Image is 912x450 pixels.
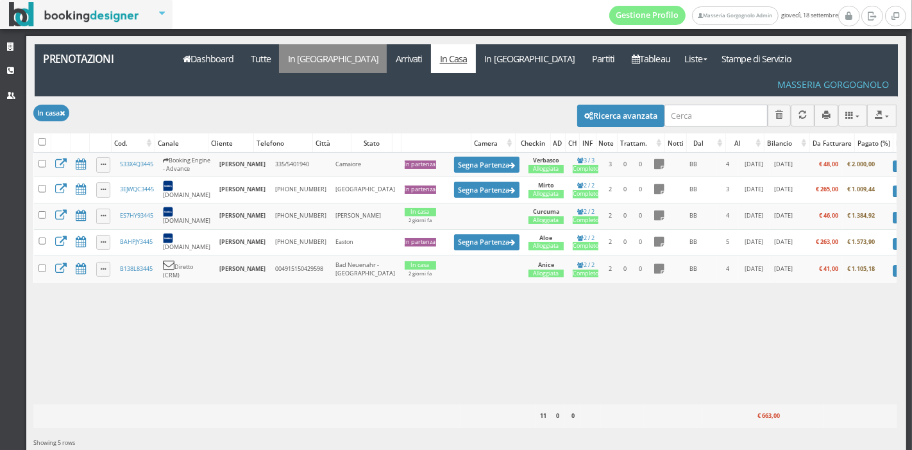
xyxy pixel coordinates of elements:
td: 335/5401940 [271,153,331,177]
a: Liste [679,44,713,73]
img: BookingDesigner.com [9,2,139,27]
div: Camera [471,134,515,152]
h4: Masseria Gorgognolo [777,79,889,90]
b: € 265,00 [816,185,838,193]
div: In casa [405,208,436,216]
b: [PERSON_NAME] [219,238,266,246]
td: 0 [618,153,632,177]
td: 0 [618,229,632,255]
a: Arrivati [387,44,431,73]
div: Cod. [112,134,154,152]
a: In [GEOGRAPHIC_DATA] [476,44,584,73]
b: € 2.000,00 [848,160,875,168]
b: € 1.384,92 [848,211,875,220]
td: Diretto (CRM) [158,255,215,283]
td: 2 [604,255,618,283]
a: Prenotazioni [35,44,167,73]
a: In [GEOGRAPHIC_DATA] [279,44,387,73]
div: € 663,00 [739,408,783,425]
a: ES7HY93445 [120,211,153,220]
div: In casa [405,261,436,270]
a: S33X4Q3445 [120,160,153,168]
td: 0 [632,255,648,283]
td: 0 [618,177,632,203]
td: BB [670,229,717,255]
span: Showing 5 rows [33,438,75,447]
td: 0 [632,153,648,177]
td: BB [670,177,717,203]
a: 2 / 2Completo [573,261,598,278]
td: 3 [717,177,739,203]
a: Stampe di Servizio [713,44,800,73]
a: Gestione Profilo [609,6,686,25]
div: Note [596,134,617,152]
div: Al [726,134,764,152]
a: Tableau [623,44,679,73]
button: Segna Partenza [454,234,519,250]
button: Segna Partenza [454,182,519,198]
td: [DATE] [770,203,797,229]
td: 4 [717,255,739,283]
img: 7STAjs-WNfZHmYllyLag4gdhmHm8JrbmzVrznejwAeLEbpu0yDt-GlJaDipzXAZBN18=w300 [163,180,173,191]
a: 3 / 3Completo [573,156,598,173]
td: 0 [632,177,648,203]
span: giovedì, 18 settembre [609,6,838,25]
div: Checkin [516,134,550,152]
td: 2 [604,203,618,229]
div: Alloggiata [528,270,564,278]
div: Bilancio [764,134,809,152]
td: 0 [618,203,632,229]
td: [DATE] [739,203,770,229]
button: In casa [33,105,69,121]
td: 004915150429598 [271,255,331,283]
small: 2 giorni fa [409,217,432,223]
div: In partenza [405,238,436,247]
td: [DOMAIN_NAME] [158,177,215,203]
a: 2 / 2Completo [573,207,598,225]
div: Pagato (%) [855,134,893,152]
td: 3 [604,153,618,177]
div: Da Fatturare [810,134,854,152]
div: Alloggiata [528,165,564,173]
a: BAHPJY3445 [120,238,153,246]
b: 11 [540,411,546,420]
a: Masseria Gorgognolo Admin [692,6,778,25]
div: Alloggiata [528,190,564,198]
td: Booking Engine - Advance [158,153,215,177]
td: [DATE] [739,229,770,255]
a: In Casa [431,44,476,73]
td: [DATE] [739,177,770,203]
b: Verbasco [533,156,559,164]
a: 3EJWQC3445 [120,185,154,193]
td: BB [670,153,717,177]
b: Curcuma [533,207,559,216]
div: Notti [665,134,686,152]
a: B138L83445 [120,264,153,273]
b: € 46,00 [819,211,838,220]
b: [PERSON_NAME] [219,185,266,193]
td: Bad Neuenahr - [GEOGRAPHIC_DATA] [331,255,400,283]
b: 0 [556,411,559,420]
td: BB [670,255,717,283]
div: In partenza [405,186,436,194]
td: [DOMAIN_NAME] [158,203,215,229]
td: BB [670,203,717,229]
td: Camaiore [331,153,400,177]
td: Easton [331,229,400,255]
img: 7STAjs-WNfZHmYllyLag4gdhmHm8JrbmzVrznejwAeLEbpu0yDt-GlJaDipzXAZBN18=w300 [163,207,173,217]
b: € 1.009,44 [848,185,875,193]
b: [PERSON_NAME] [219,160,266,168]
div: Trattam. [618,134,664,152]
div: AD [551,134,565,152]
b: 0 [571,411,575,420]
td: 2 [604,229,618,255]
td: [DOMAIN_NAME] [158,229,215,255]
input: Cerca [664,105,768,126]
td: [DATE] [770,255,797,283]
b: [PERSON_NAME] [219,264,266,273]
div: Completo [573,242,598,250]
td: [DATE] [739,255,770,283]
img: 7STAjs-WNfZHmYllyLag4gdhmHm8JrbmzVrznejwAeLEbpu0yDt-GlJaDipzXAZBN18=w300 [163,233,173,243]
b: [PERSON_NAME] [219,211,266,220]
b: € 263,00 [816,238,838,246]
